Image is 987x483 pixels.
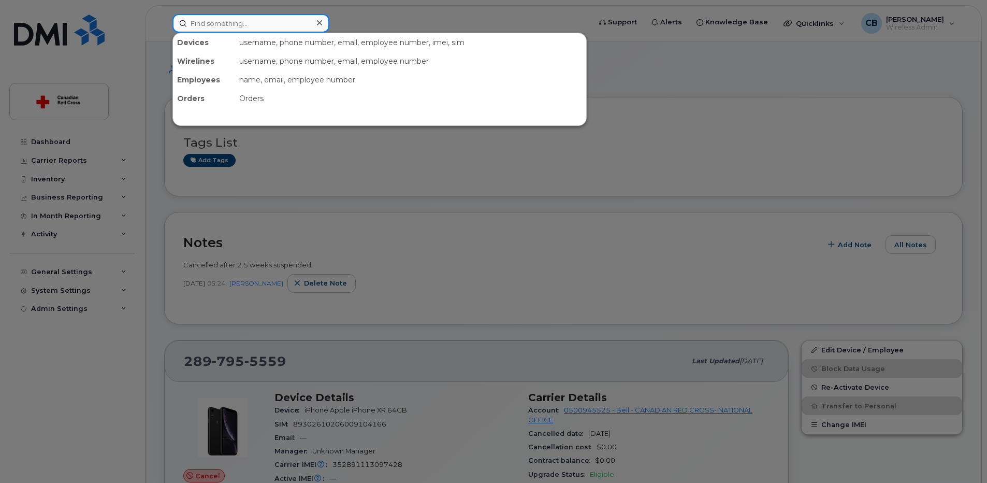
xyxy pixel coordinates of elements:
[173,89,235,108] div: Orders
[173,70,235,89] div: Employees
[173,33,235,52] div: Devices
[173,52,235,70] div: Wirelines
[235,70,586,89] div: name, email, employee number
[235,52,586,70] div: username, phone number, email, employee number
[235,33,586,52] div: username, phone number, email, employee number, imei, sim
[235,89,586,108] div: Orders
